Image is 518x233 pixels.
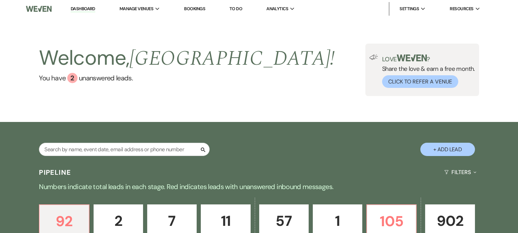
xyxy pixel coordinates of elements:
[44,210,84,233] p: 92
[264,209,304,232] p: 57
[71,6,95,12] a: Dashboard
[129,43,335,74] span: [GEOGRAPHIC_DATA] !
[229,6,242,12] a: To Do
[369,55,378,60] img: loud-speaker-illustration.svg
[420,143,475,156] button: + Add Lead
[120,5,153,12] span: Manage Venues
[13,181,505,192] p: Numbers indicate total leads in each stage. Red indicates leads with unanswered inbound messages.
[450,5,473,12] span: Resources
[26,2,52,16] img: Weven Logo
[382,55,475,62] p: Love ?
[266,5,288,12] span: Analytics
[184,6,205,12] a: Bookings
[430,209,470,232] p: 902
[205,209,246,232] p: 11
[317,209,358,232] p: 1
[98,209,139,232] p: 2
[39,143,210,156] input: Search by name, event date, email address or phone number
[397,55,427,61] img: weven-logo-green.svg
[371,210,412,233] p: 105
[39,168,71,177] h3: Pipeline
[39,44,335,73] h2: Welcome,
[39,73,335,83] a: You have 2 unanswered leads.
[382,75,458,88] button: Click to Refer a Venue
[378,55,475,88] div: Share the love & earn a free month.
[442,163,479,181] button: Filters
[152,209,192,232] p: 7
[67,73,78,83] div: 2
[400,5,419,12] span: Settings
